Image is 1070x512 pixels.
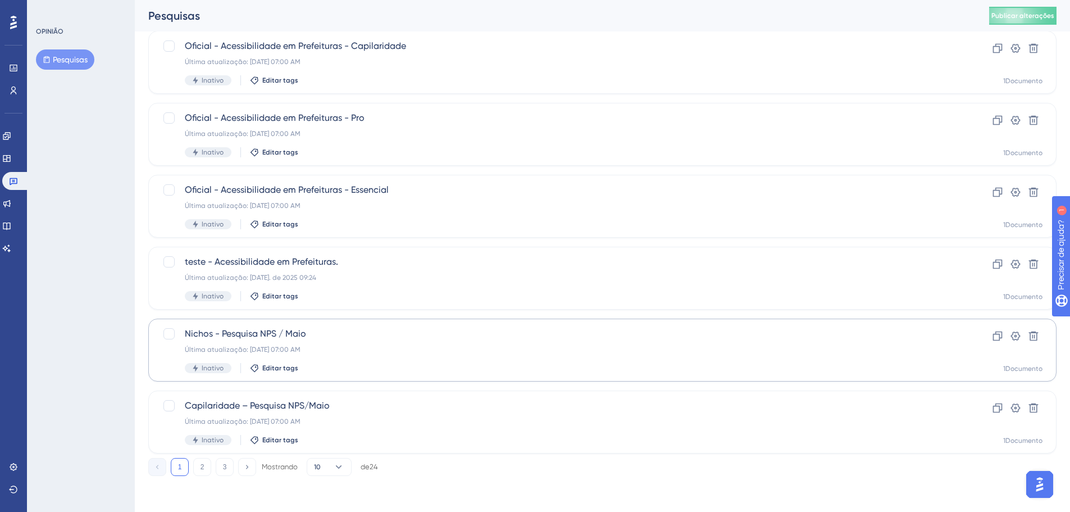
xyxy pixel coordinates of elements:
button: Editar tags [250,292,298,301]
font: 1Documento [1003,365,1042,373]
font: 1Documento [1003,437,1042,445]
font: 1Documento [1003,293,1042,301]
font: Última atualização: [DATE] 07:00 AM [185,418,300,425]
font: 2 [201,463,204,471]
font: Editar tags [262,148,298,156]
font: Mostrando [262,463,298,471]
button: Publicar alterações [989,7,1057,25]
font: Inativo [202,436,224,444]
button: 2 [193,458,211,476]
font: Última atualização: [DATE] 07:00 AM [185,346,300,354]
font: Inativo [202,148,224,156]
font: Última atualização: [DATE] 07:00 AM [185,58,300,66]
button: Editar tags [250,220,298,229]
button: Editar tags [250,364,298,373]
font: Oficial - Acessibilidade em Prefeituras - Pro [185,112,365,123]
font: Editar tags [262,364,298,372]
font: Editar tags [262,436,298,444]
font: 1Documento [1003,77,1042,85]
button: Editar tags [250,148,298,157]
font: OPINIÃO [36,28,63,35]
font: Nichos - Pesquisa NPS / Maio [185,328,306,339]
button: Editar tags [250,436,298,445]
button: Pesquisas [36,49,94,70]
font: Oficial - Acessibilidade em Prefeituras - Capilaridade [185,40,406,51]
font: de [361,463,370,471]
font: Inativo [202,292,224,300]
font: teste - Acessibilidade em Prefeituras. [185,256,338,267]
font: Inativo [202,220,224,228]
button: 3 [216,458,234,476]
font: Inativo [202,76,224,84]
font: 1Documento [1003,221,1042,229]
font: Última atualização: [DATE] 07:00 AM [185,130,300,138]
font: 10 [314,463,321,471]
font: Editar tags [262,220,298,228]
font: Editar tags [262,76,298,84]
font: Capilaridade – Pesquisa NPS/Maio [185,400,330,411]
font: Última atualização: [DATE] 07:00 AM [185,202,300,210]
iframe: Iniciador do Assistente de IA do UserGuiding [1023,468,1057,501]
font: Publicar alterações [991,12,1054,20]
font: Oficial - Acessibilidade em Prefeituras - Essencial [185,184,389,195]
font: Pesquisas [53,55,88,64]
div: 1 [104,6,108,15]
font: 3 [223,463,227,471]
font: 1Documento [1003,149,1042,157]
font: 24 [370,463,378,471]
font: Editar tags [262,292,298,300]
font: Pesquisas [148,9,200,22]
button: 1 [171,458,189,476]
font: Precisar de ajuda? [26,5,97,13]
button: Editar tags [250,76,298,85]
font: Última atualização: [DATE]. de 2025 09:24 [185,274,316,282]
font: Inativo [202,364,224,372]
button: 10 [307,458,352,476]
font: 1 [178,463,182,471]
